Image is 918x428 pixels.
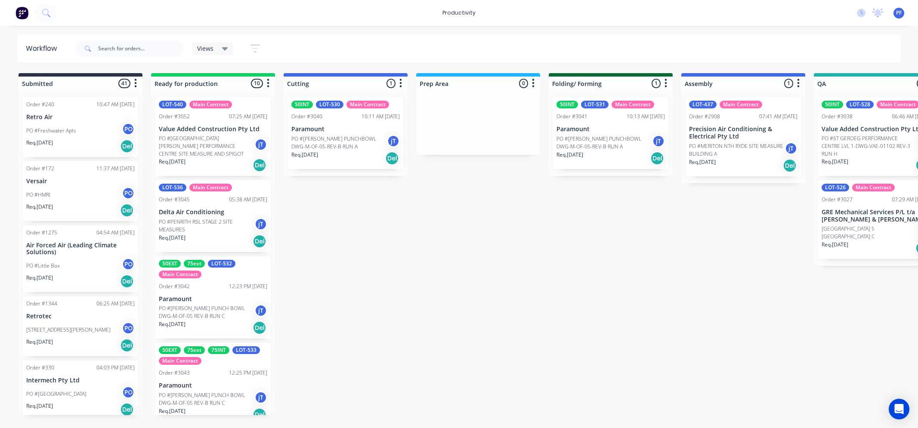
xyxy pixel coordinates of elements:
[122,123,135,135] div: PO
[159,296,267,303] p: Paramount
[120,274,134,288] div: Del
[288,97,403,169] div: 50INTLOT-530Main ContractOrder #304010:11 AM [DATE]ParamountPO #[PERSON_NAME] PUNCHBOWL DWG-M-OF-...
[120,139,134,153] div: Del
[896,9,902,17] span: PF
[253,408,266,422] div: Del
[96,165,135,172] div: 11:37 AM [DATE]
[650,151,664,165] div: Del
[785,142,797,155] div: jT
[159,271,201,278] div: Main Contract
[159,196,190,203] div: Order #3045
[159,391,254,407] p: PO #[PERSON_NAME] PUNCH BOWL DWG-M-OF-05 REV-B RUN C
[556,113,587,120] div: Order #3041
[26,274,53,282] p: Req. [DATE]
[159,382,267,389] p: Paramount
[23,296,138,356] div: Order #134406:25 AM [DATE]Retrotec[STREET_ADDRESS][PERSON_NAME]POReq.[DATE]Del
[159,113,190,120] div: Order #3052
[159,101,186,108] div: LOT-540
[822,184,849,191] div: LOT-526
[556,151,583,159] p: Req. [DATE]
[122,258,135,271] div: PO
[96,364,135,372] div: 04:03 PM [DATE]
[254,304,267,317] div: jT
[846,101,874,108] div: LOT-528
[822,113,853,120] div: Order #3038
[26,377,135,384] p: Intermech Pty Ltd
[26,139,53,147] p: Req. [DATE]
[612,101,654,108] div: Main Contract
[159,260,181,268] div: 50EXT
[159,184,186,191] div: LOT-536
[120,203,134,217] div: Del
[556,135,652,151] p: PO #[PERSON_NAME] PUNCHBOWL DWG-M-OF-05-REV-B RUN A
[120,339,134,352] div: Del
[689,113,720,120] div: Order #2908
[96,300,135,308] div: 06:25 AM [DATE]
[316,101,343,108] div: LOT-530
[387,135,400,148] div: jT
[346,101,389,108] div: Main Contract
[26,191,50,199] p: PO #HMRI
[98,40,183,57] input: Search for orders...
[26,43,61,54] div: Workflow
[23,161,138,221] div: Order #17211:37 AM [DATE]VersairPO #HMRIPOReq.[DATE]Del
[159,218,254,234] p: PO #PENRITH RSL STAGE 2 SITE MEASURES
[96,229,135,237] div: 04:54 AM [DATE]
[26,364,54,372] div: Order #330
[208,346,229,354] div: 75INT
[822,158,848,166] p: Req. [DATE]
[26,326,111,334] p: [STREET_ADDRESS][PERSON_NAME]
[159,369,190,377] div: Order #3043
[159,407,185,415] p: Req. [DATE]
[26,262,60,270] p: PO #Little Box
[26,338,53,346] p: Req. [DATE]
[556,126,665,133] p: Paramount
[23,225,138,293] div: Order #127504:54 AM [DATE]Air Forced Air (Leading Climate Solutions)PO #Little BoxPOReq.[DATE]Del
[362,113,400,120] div: 10:11 AM [DATE]
[155,256,271,339] div: 50EXT75extLOT-532Main ContractOrder #304212:23 PM [DATE]ParamountPO #[PERSON_NAME] PUNCH BOWL DWG...
[556,101,578,108] div: 50INT
[291,113,322,120] div: Order #3040
[26,229,57,237] div: Order #1275
[159,346,181,354] div: 50EXT
[720,101,762,108] div: Main Contract
[254,138,267,151] div: jT
[189,101,232,108] div: Main Contract
[553,97,668,169] div: 50INTLOT-531Main ContractOrder #304110:13 AM [DATE]ParamountPO #[PERSON_NAME] PUNCHBOWL DWG-M-OF-...
[822,135,917,158] p: PO #ST GEROEG PERFORMANCE CENTRE LVL 1-DWG-VAE-01102 REV-3 RUN H
[652,135,665,148] div: jT
[26,242,135,256] p: Air Forced Air (Leading Climate Solutions)
[120,403,134,416] div: Del
[686,97,801,176] div: LOT-437Main ContractOrder #290807:41 AM [DATE]Precision Air Conditioning & Electrical Pty LtdPO #...
[385,151,399,165] div: Del
[155,97,271,176] div: LOT-540Main ContractOrder #305207:25 AM [DATE]Value Added Construction Pty LtdPO #[GEOGRAPHIC_DAT...
[26,402,53,410] p: Req. [DATE]
[229,369,267,377] div: 12:25 PM [DATE]
[155,180,271,252] div: LOT-536Main ContractOrder #304505:38 AM [DATE]Delta Air ConditioningPO #PENRITH RSL STAGE 2 SITE ...
[159,283,190,290] div: Order #3042
[26,114,135,121] p: Retro Air
[189,184,232,191] div: Main Contract
[581,101,609,108] div: LOT-531
[254,218,267,231] div: jT
[159,234,185,242] p: Req. [DATE]
[689,158,716,166] p: Req. [DATE]
[253,321,266,335] div: Del
[159,209,267,216] p: Delta Air Conditioning
[822,101,843,108] div: 50INT
[783,159,797,172] div: Del
[689,126,797,140] p: Precision Air Conditioning & Electrical Pty Ltd
[822,241,848,249] p: Req. [DATE]
[689,142,785,158] p: PO #MERITON NTH RYDE SITE MEASURE BUILDING A
[253,234,266,248] div: Del
[15,6,28,19] img: Factory
[155,343,271,425] div: 50EXT75ext75INTLOT-533Main ContractOrder #304312:25 PM [DATE]ParamountPO #[PERSON_NAME] PUNCH BOW...
[889,399,909,419] div: Open Intercom Messenger
[254,391,267,404] div: jT
[26,203,53,211] p: Req. [DATE]
[229,196,267,203] div: 05:38 AM [DATE]
[159,158,185,166] p: Req. [DATE]
[229,113,267,120] div: 07:25 AM [DATE]
[291,135,387,151] p: PO #[PERSON_NAME] PUNCHBOWL DWG-M-OF-05-REV-B RUN A
[122,187,135,200] div: PO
